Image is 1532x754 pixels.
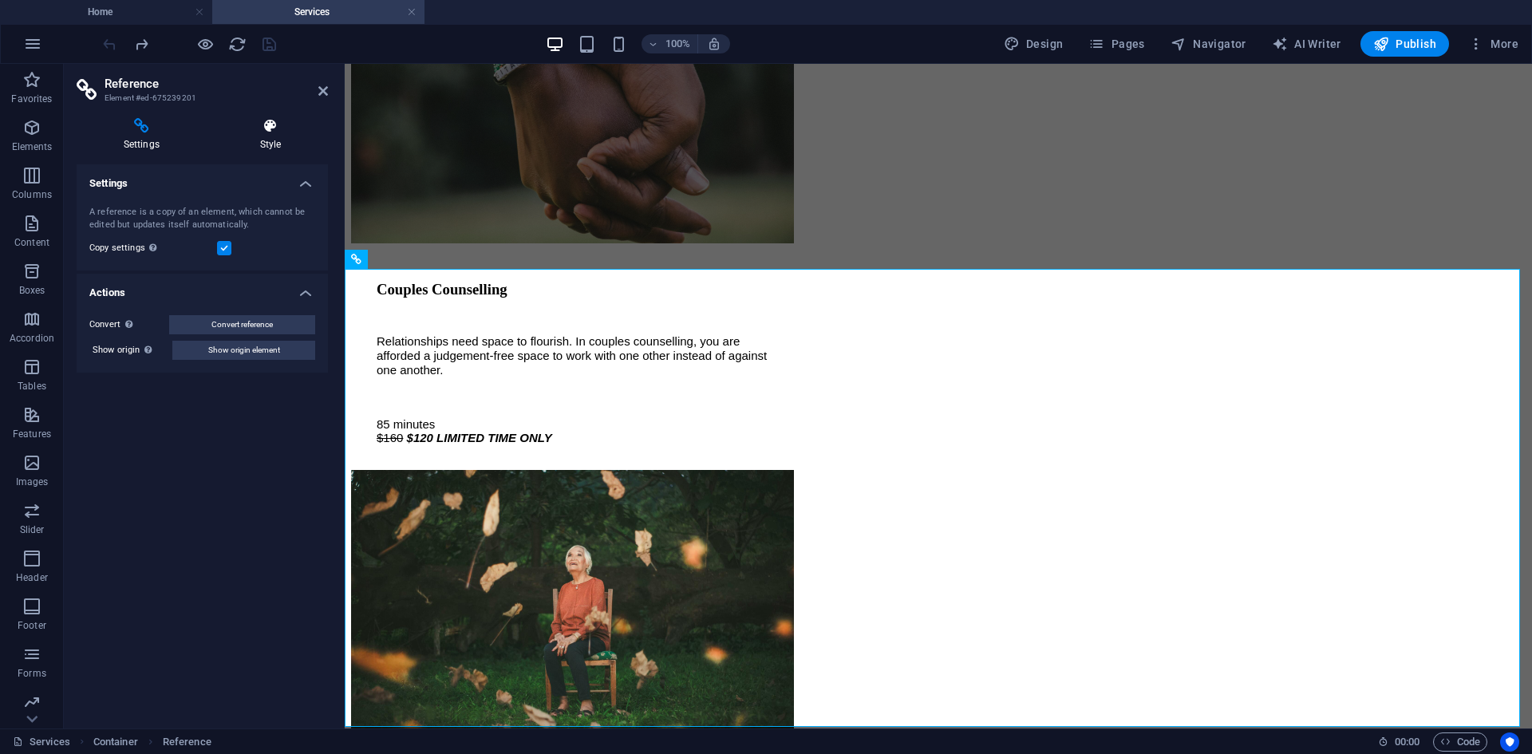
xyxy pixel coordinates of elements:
[93,341,172,360] label: Show origin
[32,367,58,381] s: $160
[163,732,211,752] span: Click to select. Double-click to edit
[228,35,247,53] i: Reload page
[20,523,45,536] p: Slider
[1082,31,1151,57] button: Pages
[105,77,328,91] h2: Reference
[132,35,151,53] i: Redo: Paste (Ctrl+Y, ⌘+Y)
[1265,31,1348,57] button: AI Writer
[18,667,46,680] p: Forms
[13,732,70,752] a: Click to cancel selection. Double-click to open Pages
[1468,36,1518,52] span: More
[707,37,721,51] i: On resize automatically adjust zoom level to fit chosen device.
[77,118,213,152] h4: Settings
[77,274,328,302] h4: Actions
[1395,732,1419,752] span: 00 00
[1088,36,1144,52] span: Pages
[169,315,315,334] button: Convert reference
[1462,31,1525,57] button: More
[212,3,424,21] h4: Services
[665,34,691,53] h6: 100%
[18,619,46,632] p: Footer
[1433,732,1487,752] button: Code
[93,732,211,752] nav: breadcrumb
[10,332,54,345] p: Accordion
[16,571,48,584] p: Header
[227,34,247,53] button: reload
[213,118,328,152] h4: Style
[13,428,51,440] p: Features
[32,353,90,367] span: 85 minutes
[89,315,169,334] label: Convert
[1004,36,1064,52] span: Design
[1378,732,1420,752] h6: Session time
[211,315,273,334] span: Convert reference
[18,380,46,393] p: Tables
[1500,732,1519,752] button: Usercentrics
[642,34,698,53] button: 100%
[105,91,296,105] h3: Element #ed-675239201
[19,284,45,297] p: Boxes
[16,476,49,488] p: Images
[1373,36,1436,52] span: Publish
[1440,732,1480,752] span: Code
[11,93,52,105] p: Favorites
[12,140,53,153] p: Elements
[997,31,1070,57] button: Design
[14,236,49,249] p: Content
[1360,31,1449,57] button: Publish
[1272,36,1341,52] span: AI Writer
[12,188,52,201] p: Columns
[77,164,328,193] h4: Settings
[62,367,207,381] em: $120 LIMITED TIME ONLY
[89,206,315,232] div: A reference is a copy of an element, which cannot be edited but updates itself automatically.
[1171,36,1246,52] span: Navigator
[1406,736,1408,748] span: :
[132,34,151,53] button: redo
[1164,31,1253,57] button: Navigator
[195,34,215,53] button: Click here to leave preview mode and continue editing
[208,341,280,360] span: Show origin element
[93,732,138,752] span: Click to select. Double-click to edit
[172,341,315,360] button: Show origin element
[89,239,217,258] label: Copy settings
[997,31,1070,57] div: Design (Ctrl+Alt+Y)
